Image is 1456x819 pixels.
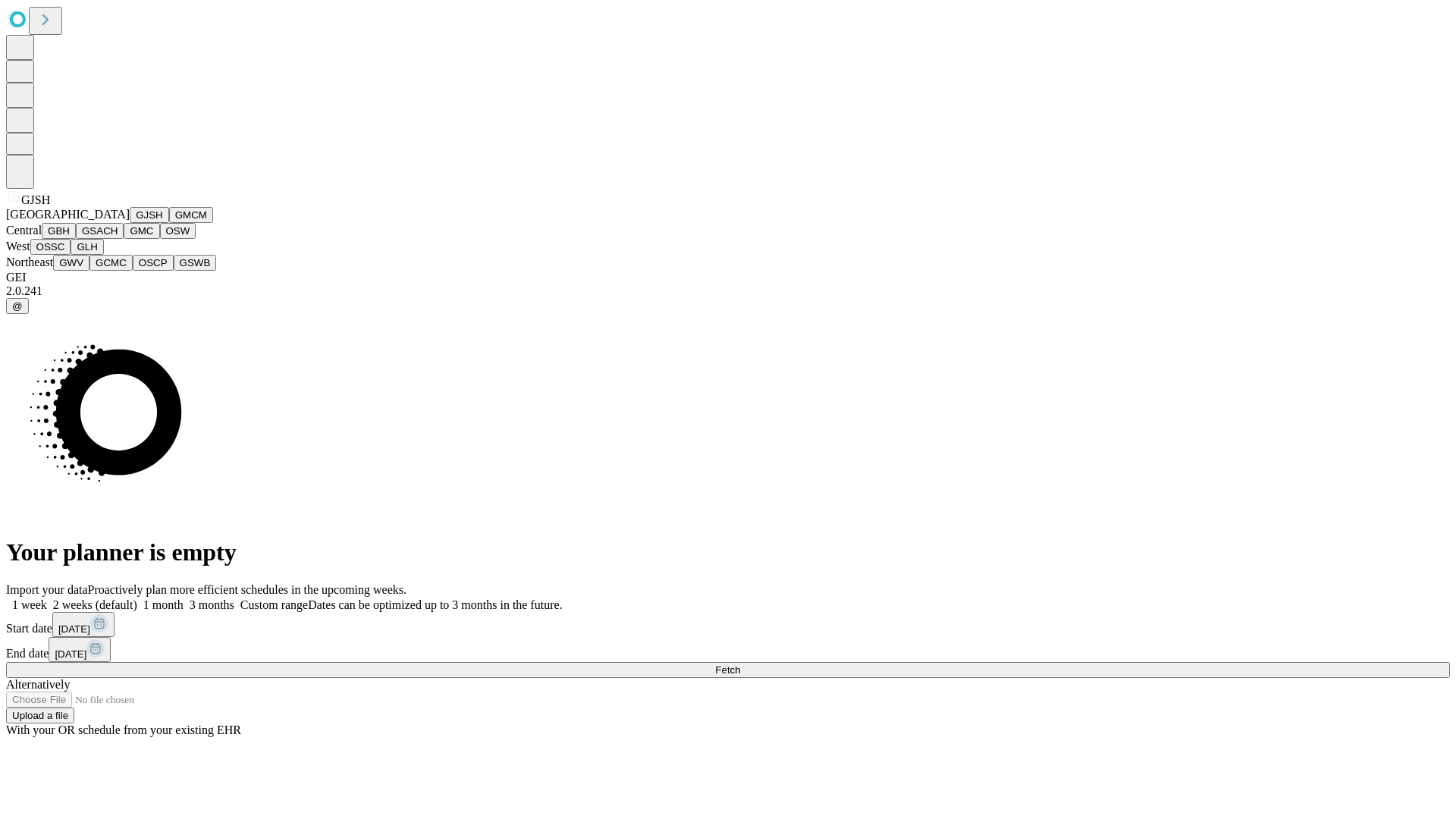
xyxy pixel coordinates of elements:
[49,637,111,662] button: [DATE]
[6,224,42,237] span: Central
[715,664,740,676] span: Fetch
[169,207,213,223] button: GMCM
[88,583,406,596] span: Proactively plan more efficient schedules in the upcoming weeks.
[160,223,196,239] button: OSW
[71,239,103,255] button: GLH
[89,255,133,271] button: GCMC
[308,598,562,611] span: Dates can be optimized up to 3 months in the future.
[6,637,1450,662] div: End date
[12,598,47,611] span: 1 week
[133,255,174,271] button: OSCP
[6,583,88,596] span: Import your data
[12,300,23,312] span: @
[6,256,53,268] span: Northeast
[42,223,76,239] button: GBH
[6,538,1450,566] h1: Your planner is empty
[6,723,241,736] span: With your OR schedule from your existing EHR
[21,193,50,206] span: GJSH
[124,223,159,239] button: GMC
[76,223,124,239] button: GSACH
[130,207,169,223] button: GJSH
[53,255,89,271] button: GWV
[55,648,86,660] span: [DATE]
[174,255,217,271] button: GSWB
[6,662,1450,678] button: Fetch
[6,271,1450,284] div: GEI
[143,598,184,611] span: 1 month
[240,598,308,611] span: Custom range
[6,708,74,723] button: Upload a file
[6,208,130,221] span: [GEOGRAPHIC_DATA]
[30,239,71,255] button: OSSC
[53,598,137,611] span: 2 weeks (default)
[6,298,29,314] button: @
[6,240,30,253] span: West
[58,623,90,635] span: [DATE]
[52,612,115,637] button: [DATE]
[6,678,70,691] span: Alternatively
[6,284,1450,298] div: 2.0.241
[190,598,234,611] span: 3 months
[6,612,1450,637] div: Start date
